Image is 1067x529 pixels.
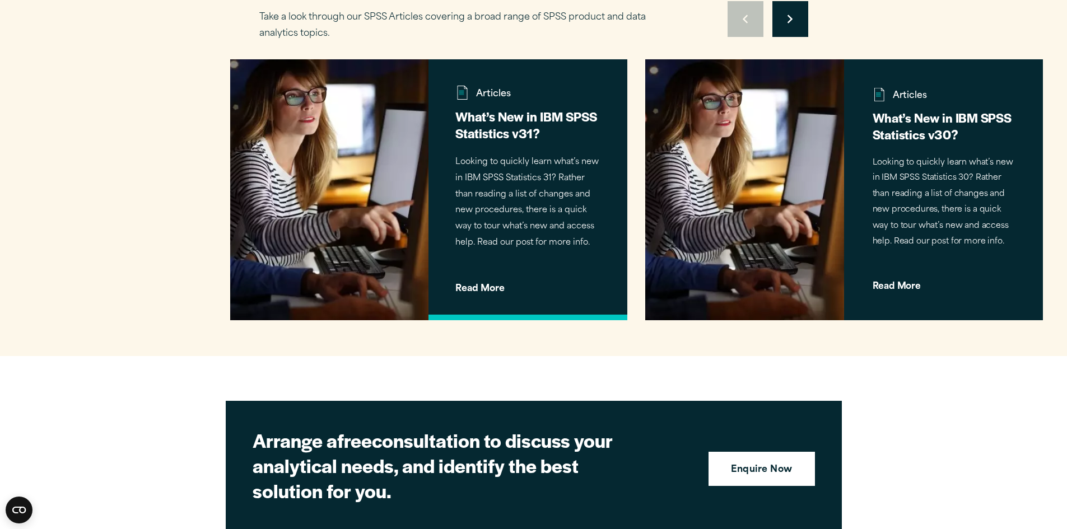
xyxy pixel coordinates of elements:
[788,15,793,24] svg: Right pointing chevron
[772,1,808,37] button: Move to next slide
[455,275,600,293] span: Read More
[337,427,372,453] strong: free
[455,108,600,142] h3: What’s New in IBM SPSS Statistics v31?
[709,452,814,486] a: Enquire Now
[253,428,645,503] h2: Arrange a consultation to discuss your analytical needs, and identify the best solution for you.
[873,274,1015,291] span: Read More
[230,59,628,320] a: negative documents document positive documents documentArticles What’s New in IBM SPSS Statistics...
[873,110,1015,143] h3: What’s New in IBM SPSS Statistics v30?
[873,88,1015,107] span: Articles
[455,86,469,100] img: negative documents document
[455,155,600,251] p: Looking to quickly learn what’s new in IBM SPSS Statistics 31? Rather than reading a list of chan...
[259,10,651,42] p: Take a look through our SPSS Articles covering a broad range of SPSS product and data analytics t...
[455,86,600,105] span: Articles
[873,88,887,102] img: negative documents document
[873,155,1015,250] p: Looking to quickly learn what’s new in IBM SPSS Statistics 30? Rather than reading a list of chan...
[731,463,792,477] strong: Enquire Now
[645,59,1043,320] a: negative documents document positive documents documentArticles What’s New in IBM SPSS Statistics...
[6,497,32,523] button: Open CMP widget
